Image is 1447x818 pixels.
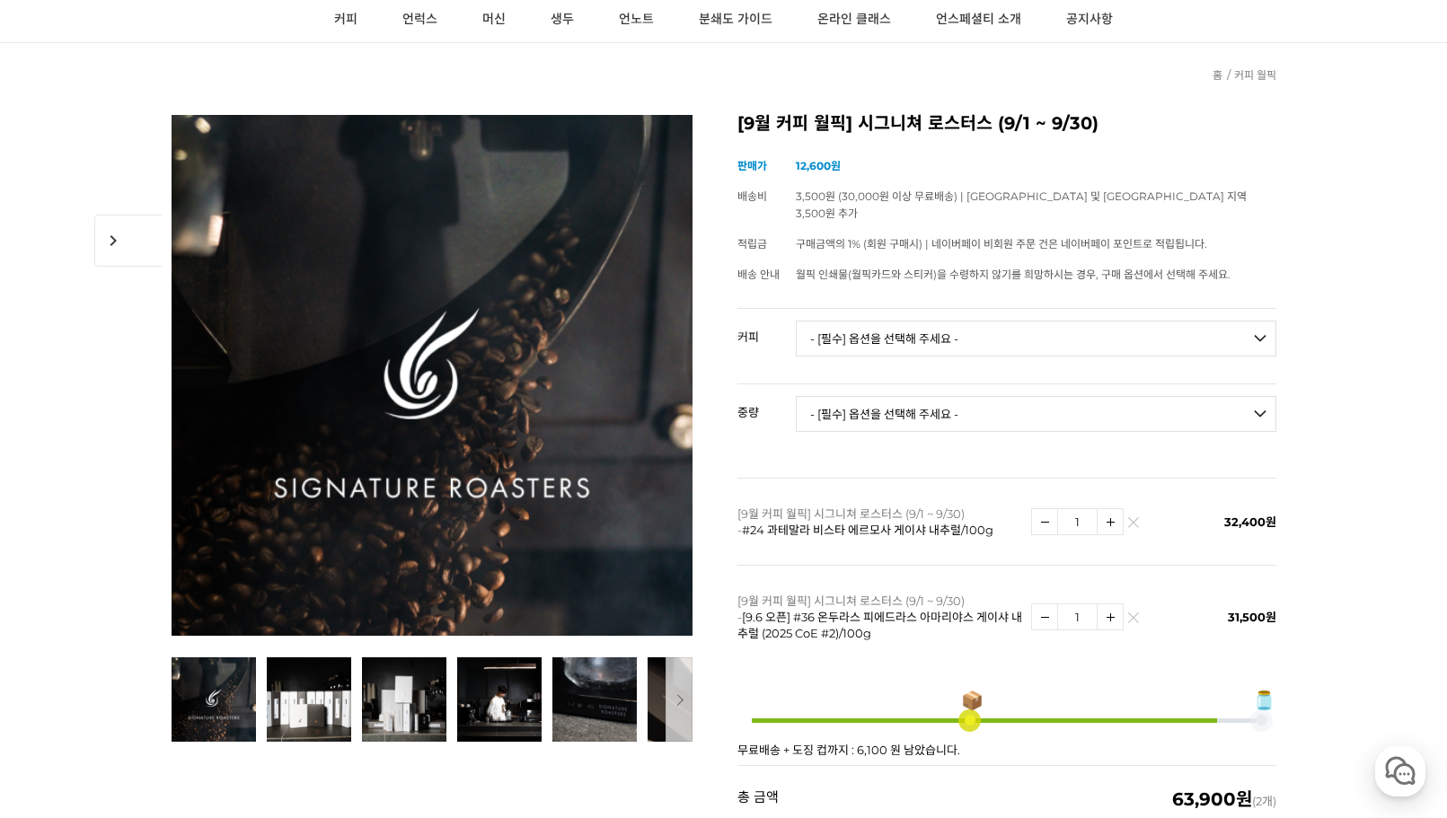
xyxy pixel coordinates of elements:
[737,268,780,281] span: 배송 안내
[1128,522,1138,532] img: 삭제
[1172,788,1252,810] em: 63,900원
[737,189,767,203] span: 배송비
[961,691,984,709] span: 📦
[278,596,299,611] span: 설정
[737,384,796,426] th: 중량
[666,657,693,742] button: 다음
[796,159,841,172] strong: 12,600원
[796,189,1247,220] span: 3,500원 (30,000원 이상 무료배송) | [GEOGRAPHIC_DATA] 및 [GEOGRAPHIC_DATA] 지역 3,500원 추가
[1213,68,1222,82] a: 홈
[94,215,162,267] span: chevron_right
[737,593,1022,641] p: [9월 커피 월픽] 시그니쳐 로스터스 (9/1 ~ 9/30) -
[1253,691,1275,709] span: 🫙
[737,506,1022,538] p: [9월 커피 월픽] 시그니쳐 로스터스 (9/1 ~ 9/30) -
[1032,604,1057,629] img: 수량감소
[232,569,345,614] a: 설정
[164,597,186,611] span: 대화
[742,523,993,537] span: #24 과테말라 비스타 에르모사 게이샤 내추럴/100g
[796,268,1231,281] span: 월픽 인쇄물(월픽카드와 스티커)을 수령하지 않기를 희망하시는 경우, 구매 옵션에서 선택해 주세요.
[1224,515,1276,529] span: 32,400원
[737,744,1276,756] p: 무료배송 + 도징 컵까지 : 6,100 원 남았습니다.
[737,309,796,350] th: 커피
[796,237,1207,251] span: 구매금액의 1% (회원 구매시) | 네이버페이 비회원 주문 건은 네이버페이 포인트로 적립됩니다.
[737,159,767,172] span: 판매가
[1098,509,1123,534] img: 수량증가
[5,569,119,614] a: 홈
[57,596,67,611] span: 홈
[1228,610,1276,624] span: 31,500원
[737,115,1276,133] h2: [9월 커피 월픽] 시그니쳐 로스터스 (9/1 ~ 9/30)
[737,610,1022,640] span: [9.6 오픈] #36 온두라스 피에드라스 아마리야스 게이샤 내추럴 (2025 CoE #2)/100g
[1032,509,1057,534] img: 수량감소
[1098,604,1123,629] img: 수량증가
[737,790,779,808] strong: 총 금액
[1172,790,1276,808] span: (2개)
[1128,617,1138,627] img: 삭제
[737,237,767,251] span: 적립금
[119,569,232,614] a: 대화
[1234,68,1276,82] a: 커피 월픽
[172,115,693,636] img: [9월 커피 월픽] 시그니쳐 로스터스 (9/1 ~ 9/30)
